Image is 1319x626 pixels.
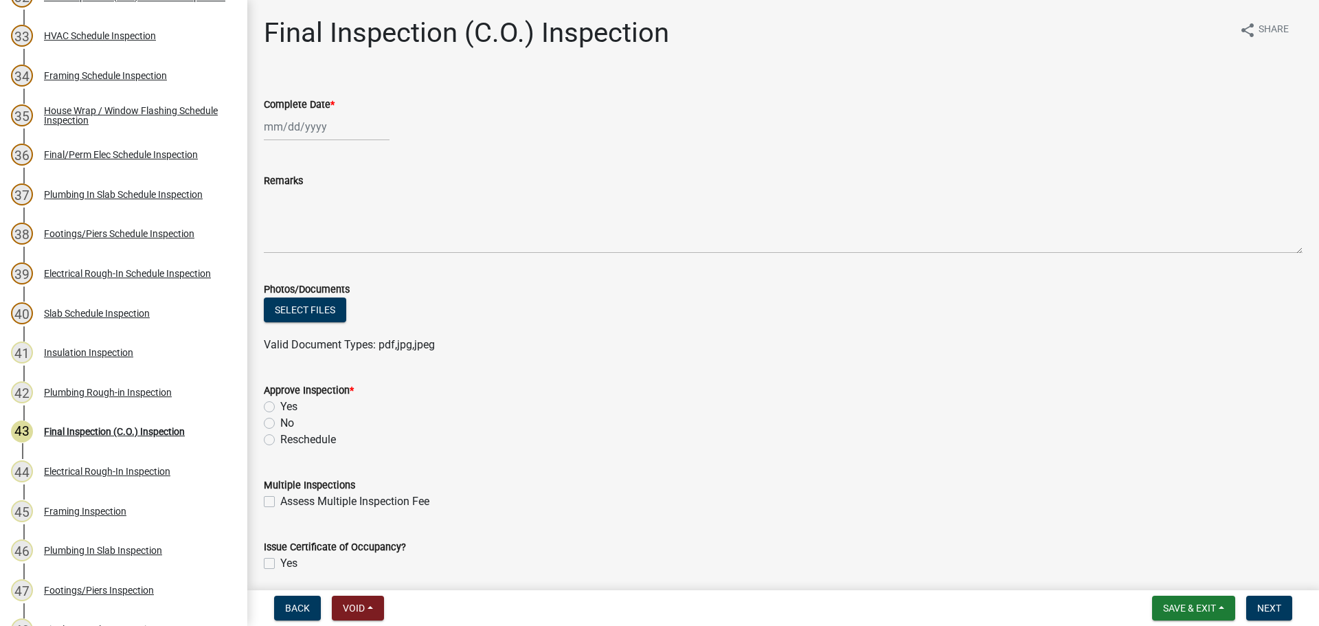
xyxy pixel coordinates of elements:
[280,415,294,432] label: No
[44,348,133,357] div: Insulation Inspection
[44,309,150,318] div: Slab Schedule Inspection
[280,493,429,510] label: Assess Multiple Inspection Fee
[44,71,167,80] div: Framing Schedule Inspection
[1257,603,1281,614] span: Next
[343,603,365,614] span: Void
[280,555,297,572] label: Yes
[11,302,33,324] div: 40
[44,229,194,238] div: Footings/Piers Schedule Inspection
[11,342,33,364] div: 41
[264,338,435,351] span: Valid Document Types: pdf,jpg,jpeg
[280,399,297,415] label: Yes
[280,432,336,448] label: Reschedule
[1259,22,1289,38] span: Share
[11,381,33,403] div: 42
[11,539,33,561] div: 46
[264,481,355,491] label: Multiple Inspections
[44,506,126,516] div: Framing Inspection
[44,106,225,125] div: House Wrap / Window Flashing Schedule Inspection
[332,596,384,621] button: Void
[11,500,33,522] div: 45
[285,603,310,614] span: Back
[264,386,354,396] label: Approve Inspection
[44,388,172,397] div: Plumbing Rough-in Inspection
[264,113,390,141] input: mm/dd/yyyy
[44,467,170,476] div: Electrical Rough-In Inspection
[44,150,198,159] div: Final/Perm Elec Schedule Inspection
[11,25,33,47] div: 33
[44,585,154,595] div: Footings/Piers Inspection
[44,427,185,436] div: Final Inspection (C.O.) Inspection
[44,546,162,555] div: Plumbing In Slab Inspection
[11,421,33,443] div: 43
[1228,16,1300,43] button: shareShare
[44,190,203,199] div: Plumbing In Slab Schedule Inspection
[44,269,211,278] div: Electrical Rough-In Schedule Inspection
[11,104,33,126] div: 35
[264,285,350,295] label: Photos/Documents
[1163,603,1216,614] span: Save & Exit
[264,100,335,110] label: Complete Date
[11,460,33,482] div: 44
[274,596,321,621] button: Back
[11,579,33,601] div: 47
[11,183,33,205] div: 37
[1152,596,1235,621] button: Save & Exit
[1246,596,1292,621] button: Next
[264,298,346,322] button: Select files
[1239,22,1256,38] i: share
[264,543,406,552] label: Issue Certificate of Occupancy?
[11,262,33,284] div: 39
[264,177,303,186] label: Remarks
[264,16,669,49] h1: Final Inspection (C.O.) Inspection
[44,31,156,41] div: HVAC Schedule Inspection
[11,144,33,166] div: 36
[11,223,33,245] div: 38
[11,65,33,87] div: 34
